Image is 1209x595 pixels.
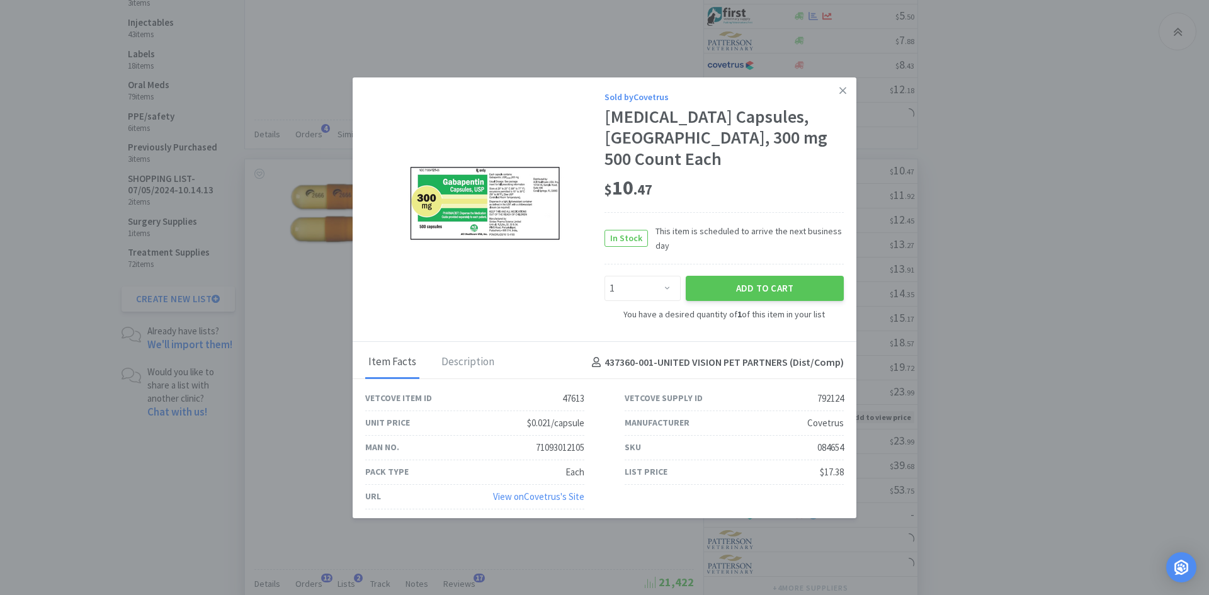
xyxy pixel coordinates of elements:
div: Each [565,465,584,480]
a: View onCovetrus's Site [493,490,584,502]
div: List Price [625,465,667,479]
button: Add to Cart [686,276,844,301]
div: Unit Price [365,416,410,429]
div: $17.38 [820,465,844,480]
div: Covetrus [807,416,844,431]
div: Vetcove Item ID [365,391,432,405]
div: You have a desired quantity of of this item in your list [604,307,844,321]
div: [MEDICAL_DATA] Capsules, [GEOGRAPHIC_DATA], 300 mg 500 Count Each [604,106,844,170]
div: 084654 [817,440,844,455]
span: . 47 [633,181,652,198]
div: Manufacturer [625,416,690,429]
div: Man No. [365,440,399,454]
div: Description [438,347,497,378]
div: Vetcove Supply ID [625,391,703,405]
div: 71093012105 [536,440,584,455]
span: $ [604,181,612,198]
div: URL [365,489,381,503]
span: This item is scheduled to arrive the next business day [648,224,844,252]
div: Item Facts [365,347,419,378]
img: 5d8ad1b24965416abf37dbe9bff08630_792124.png [406,164,564,246]
h4: 437360-001 - UNITED VISION PET PARTNERS (Dist/Comp) [587,354,844,371]
div: 792124 [817,391,844,406]
div: Pack Type [365,465,409,479]
div: 47613 [562,391,584,406]
div: $0.021/capsule [527,416,584,431]
div: Sold by Covetrus [604,90,844,104]
div: SKU [625,440,641,454]
span: 10 [604,175,652,200]
div: Open Intercom Messenger [1166,552,1196,582]
span: In Stock [605,230,647,246]
strong: 1 [737,309,742,320]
